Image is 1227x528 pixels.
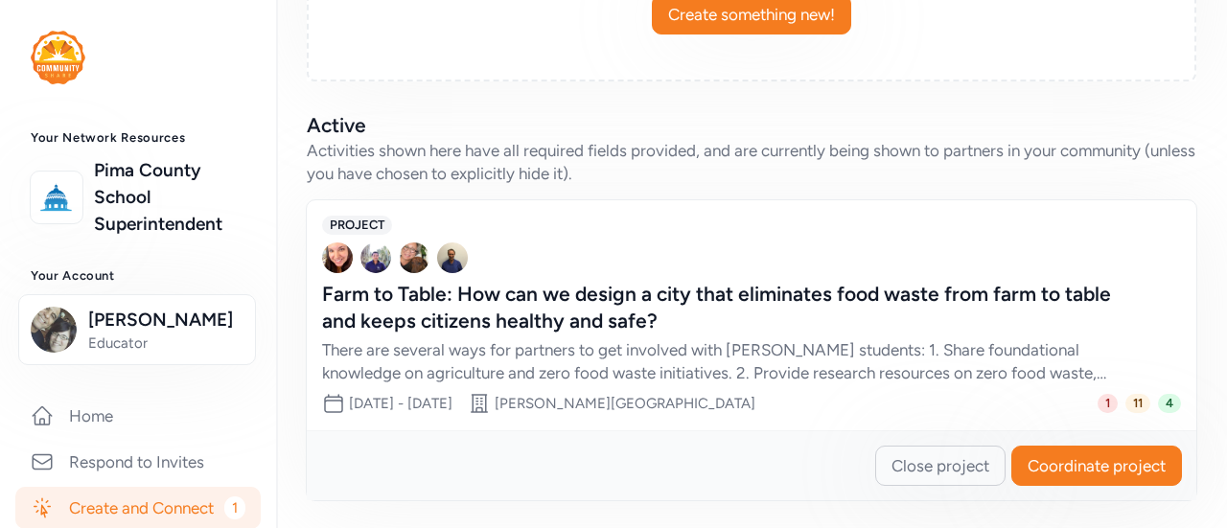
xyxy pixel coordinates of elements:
div: Activities shown here have all required fields provided, and are currently being shown to partner... [307,139,1196,185]
img: Avatar [399,242,429,273]
span: 1 [224,496,245,519]
span: 11 [1125,394,1150,413]
img: logo [31,31,85,84]
button: [PERSON_NAME]Educator [18,294,256,365]
span: PROJECT [322,216,392,235]
span: 1 [1098,394,1118,413]
span: 4 [1158,394,1181,413]
a: Respond to Invites [15,441,261,483]
span: Close project [891,454,989,477]
img: Avatar [360,242,391,273]
div: [PERSON_NAME][GEOGRAPHIC_DATA] [495,394,755,413]
img: Avatar [437,242,468,273]
span: Educator [88,333,243,353]
span: Coordinate project [1028,454,1166,477]
h2: Active [307,112,1196,139]
a: Pima County School Superintendent [94,157,245,238]
h3: Your Network Resources [31,130,245,146]
img: logo [35,176,78,218]
h3: Your Account [31,268,245,284]
span: Create something new! [668,3,835,26]
div: There are several ways for partners to get involved with [PERSON_NAME] students: 1. Share foundat... [322,338,1143,384]
a: Home [15,395,261,437]
span: [DATE] - [DATE] [349,395,452,412]
span: [PERSON_NAME] [88,307,243,333]
div: Farm to Table: How can we design a city that eliminates food waste from farm to table and keeps c... [322,281,1143,334]
img: Avatar [322,242,353,273]
button: Coordinate project [1011,446,1182,486]
button: Close project [875,446,1006,486]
